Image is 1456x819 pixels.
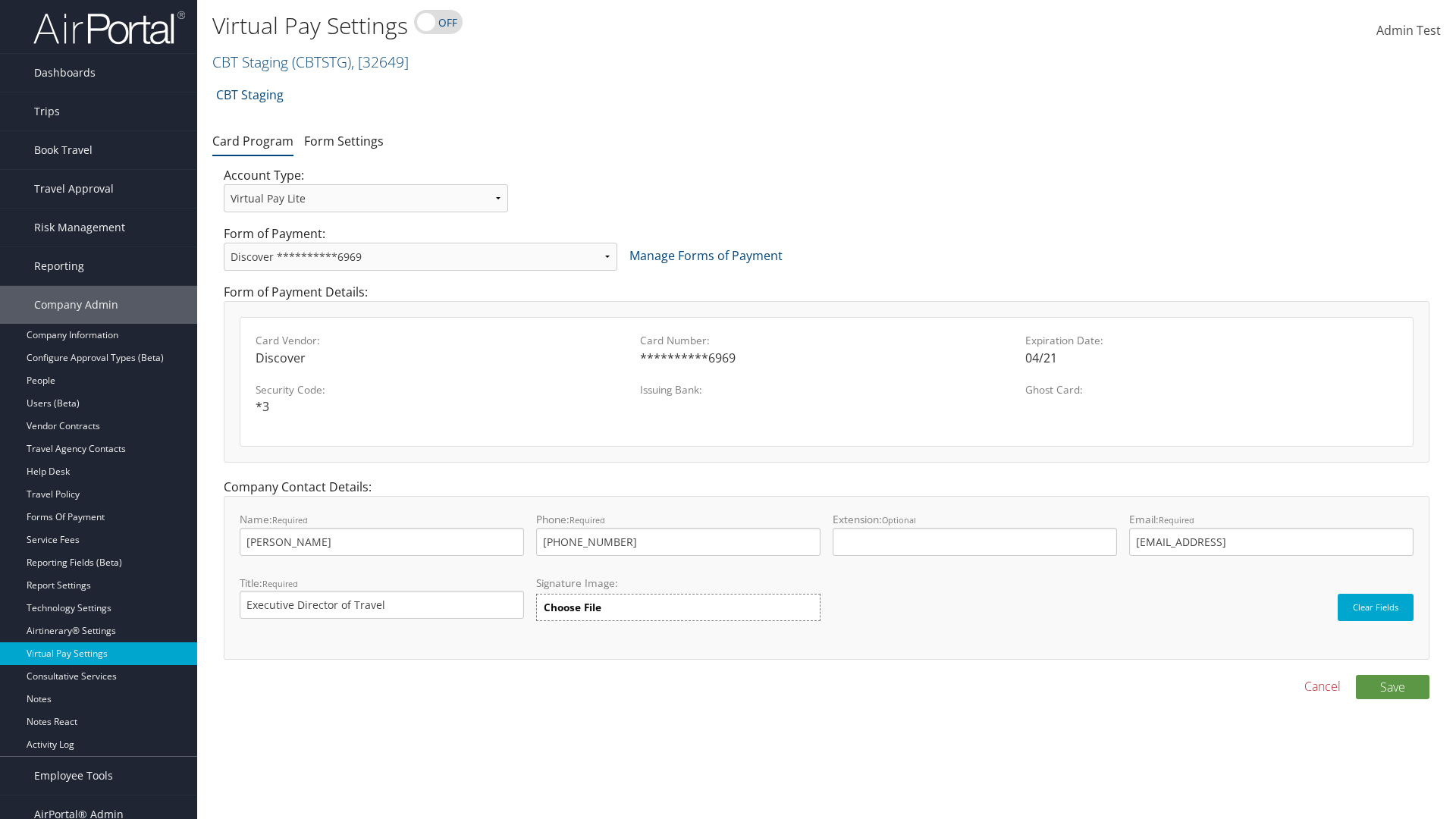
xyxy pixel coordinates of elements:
span: Reporting [34,247,84,285]
input: Title:Required [240,591,524,619]
span: Risk Management [34,209,125,246]
a: Cancel [1304,677,1341,695]
label: Phone: [536,512,821,555]
span: Admin Test [1376,22,1441,39]
span: Employee Tools [34,757,113,795]
div: Account Type: [212,166,519,224]
span: ( CBTSTG ) [292,52,351,72]
label: Extension: [833,512,1117,555]
label: Name: [240,512,524,555]
div: Company Contact Details: [212,478,1441,674]
div: 04/21 [1025,349,1398,367]
span: , [ 32649 ] [351,52,409,72]
input: Name:Required [240,528,524,556]
a: CBT Staging [212,52,409,72]
label: Issuing Bank: [640,382,1012,397]
h1: Virtual Pay Settings [212,10,1031,42]
a: Admin Test [1376,8,1441,55]
small: Required [262,578,298,589]
label: Choose File [536,594,821,621]
label: Expiration Date: [1025,333,1398,348]
label: Ghost Card: [1025,382,1398,397]
span: Dashboards [34,54,96,92]
img: airportal-logo.png [33,10,185,45]
a: Card Program [212,133,293,149]
span: Trips [34,93,60,130]
div: Discover [256,349,628,367]
small: Optional [882,514,916,526]
div: Form of Payment: [212,224,1441,283]
span: Travel Approval [34,170,114,208]
label: Card Vendor: [256,333,628,348]
span: Company Admin [34,286,118,324]
a: Manage Forms of Payment [629,247,783,264]
input: Phone:Required [536,528,821,556]
button: Save [1356,675,1429,699]
a: Form Settings [304,133,384,149]
label: Security Code: [256,382,628,397]
a: CBT Staging [216,80,284,110]
input: Extension:Optional [833,528,1117,556]
div: Form of Payment Details: [212,283,1441,478]
button: Clear Fields [1338,594,1414,621]
small: Required [570,514,605,526]
label: Signature Image: [536,576,821,594]
input: Email:Required [1129,528,1414,556]
span: Book Travel [34,131,93,169]
small: Required [272,514,308,526]
small: Required [1159,514,1194,526]
label: Email: [1129,512,1414,555]
label: Card Number: [640,333,1012,348]
label: Title: [240,576,524,619]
